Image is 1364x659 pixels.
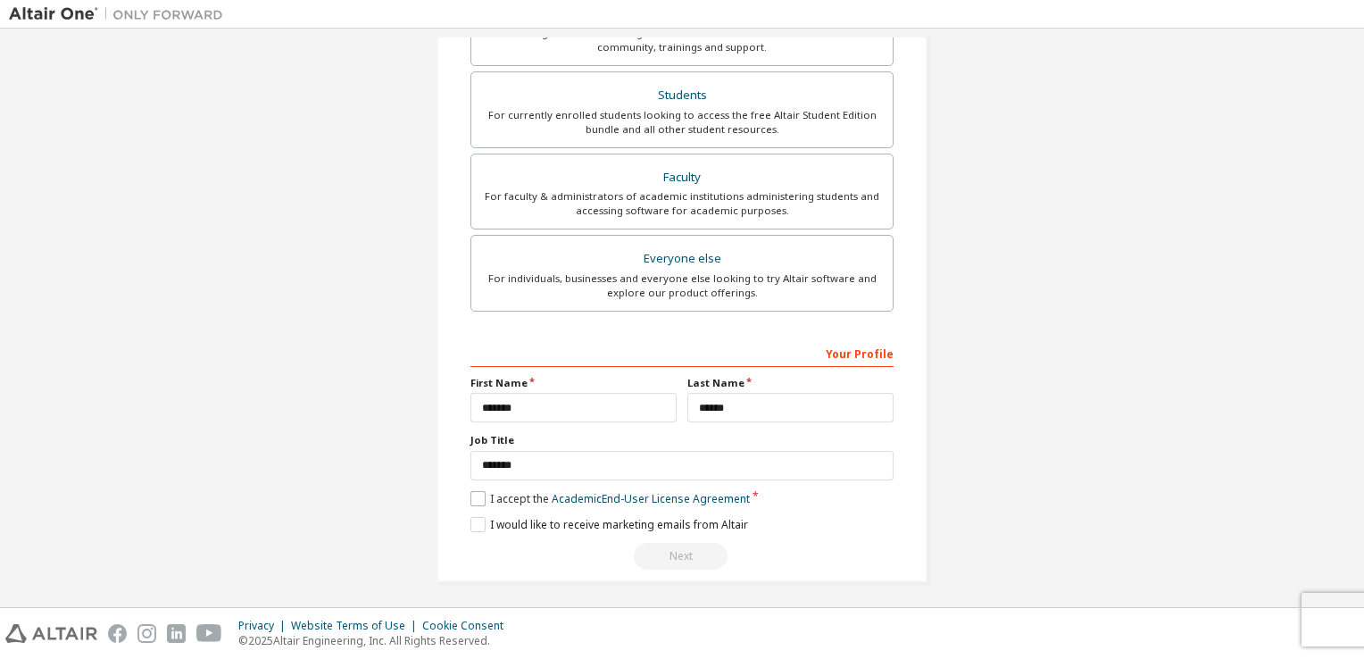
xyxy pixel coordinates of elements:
[238,633,514,648] p: © 2025 Altair Engineering, Inc. All Rights Reserved.
[291,619,422,633] div: Website Terms of Use
[470,543,894,570] div: Email already exists
[470,433,894,447] label: Job Title
[137,624,156,643] img: instagram.svg
[470,376,677,390] label: First Name
[482,246,882,271] div: Everyone else
[482,83,882,108] div: Students
[9,5,232,23] img: Altair One
[422,619,514,633] div: Cookie Consent
[238,619,291,633] div: Privacy
[687,376,894,390] label: Last Name
[482,165,882,190] div: Faculty
[5,624,97,643] img: altair_logo.svg
[552,491,750,506] a: Academic End-User License Agreement
[482,189,882,218] div: For faculty & administrators of academic institutions administering students and accessing softwa...
[482,108,882,137] div: For currently enrolled students looking to access the free Altair Student Edition bundle and all ...
[482,271,882,300] div: For individuals, businesses and everyone else looking to try Altair software and explore our prod...
[108,624,127,643] img: facebook.svg
[482,26,882,54] div: For existing customers looking to access software downloads, HPC resources, community, trainings ...
[470,517,748,532] label: I would like to receive marketing emails from Altair
[470,491,750,506] label: I accept the
[167,624,186,643] img: linkedin.svg
[196,624,222,643] img: youtube.svg
[470,338,894,367] div: Your Profile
